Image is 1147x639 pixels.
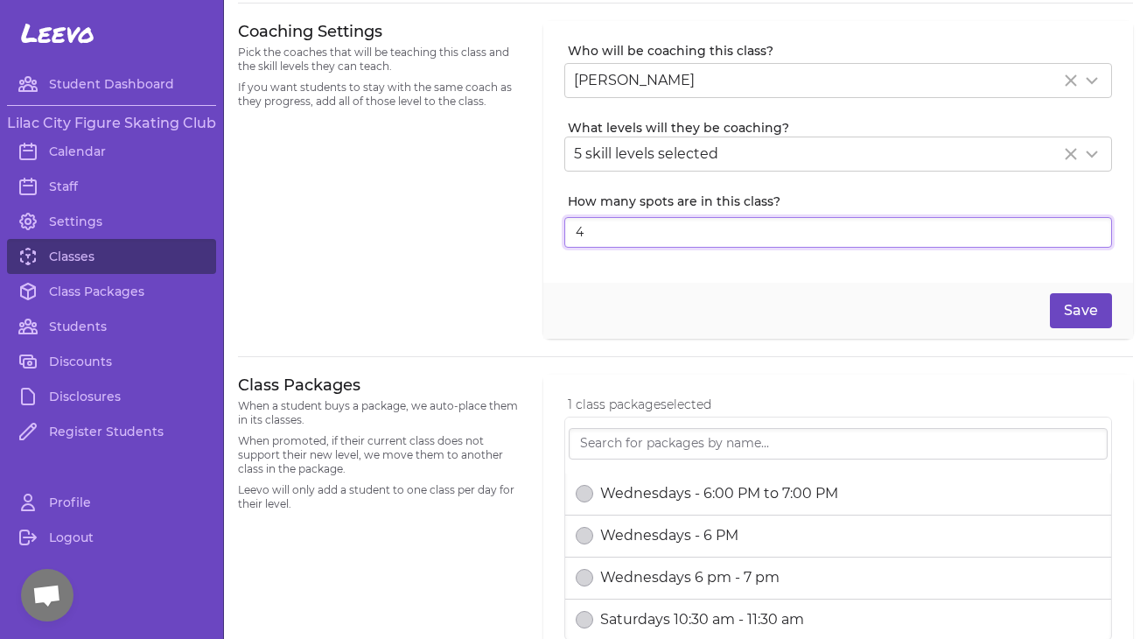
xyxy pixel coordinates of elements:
a: Class Packages [7,274,216,309]
label: What levels will they be coaching? [568,119,1112,137]
p: 1 class package selected [568,396,1112,413]
a: Settings [7,204,216,239]
span: Leevo [21,18,94,49]
p: Wednesdays 6 pm - 7 pm [600,567,780,588]
p: Wednesdays - 6:00 PM to 7:00 PM [600,483,838,504]
p: Wednesdays - 6 PM [600,525,738,546]
button: select date [576,527,593,544]
a: Profile [7,485,216,520]
a: Logout [7,520,216,555]
button: select date [576,611,593,628]
p: Saturdays 10:30 am - 11:30 am [600,609,804,630]
p: When a student buys a package, we auto-place them in its classes. [238,399,522,427]
a: Classes [7,239,216,274]
a: Calendar [7,134,216,169]
a: Students [7,309,216,344]
h3: Class Packages [238,375,522,396]
a: Staff [7,169,216,204]
button: select date [576,485,593,502]
button: select date [576,569,593,586]
div: Open chat [21,569,73,621]
a: Disclosures [7,379,216,414]
a: Student Dashboard [7,67,216,102]
label: How many spots are in this class? [568,193,1112,210]
a: Register Students [7,414,216,449]
h3: Lilac City Figure Skating Club [7,113,216,134]
p: When promoted, if their current class does not support their new level, we move them to another c... [238,434,522,476]
h3: Coaching Settings [238,21,522,42]
span: 5 skill levels selected [574,145,718,162]
input: Leave blank for unlimited spots [564,217,1112,249]
button: Clear Selected [1060,144,1081,165]
p: Leevo will only add a student to one class per day for their level. [238,483,522,511]
p: Pick the coaches that will be teaching this class and the skill levels they can teach. [238,46,522,74]
button: Save [1050,293,1112,328]
a: Discounts [7,344,216,379]
input: Search for packages by name... [569,428,1108,460]
button: Clear Selected [1060,70,1081,91]
p: If you want students to stay with the same coach as they progress, add all of those level to the ... [238,81,522,109]
span: [PERSON_NAME] [574,72,695,88]
label: Who will be coaching this class? [568,42,1112,60]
